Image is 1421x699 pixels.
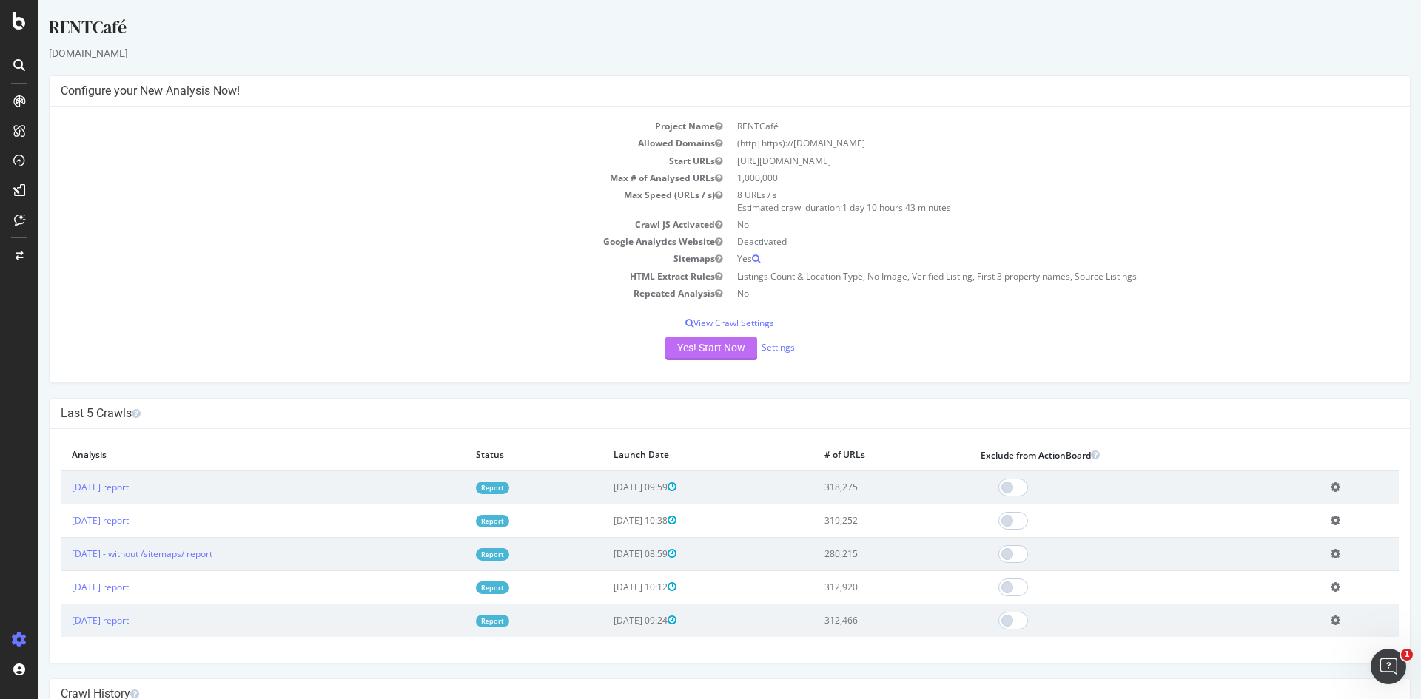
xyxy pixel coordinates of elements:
th: Launch Date [564,440,775,470]
td: 312,920 [775,570,931,604]
iframe: Intercom live chat [1371,649,1406,684]
a: Report [437,615,471,627]
a: Report [437,548,471,561]
a: [DATE] report [33,514,90,527]
button: Yes! Start Now [627,337,719,360]
a: Report [437,515,471,527]
td: HTML Extract Rules [22,268,691,285]
td: Crawl JS Activated [22,216,691,233]
td: Repeated Analysis [22,285,691,302]
td: Yes [691,250,1360,267]
span: [DATE] 10:38 [575,514,638,527]
p: View Crawl Settings [22,317,1360,329]
td: Sitemaps [22,250,691,267]
td: Listings Count & Location Type, No Image, Verified Listing, First 3 property names, Source Listings [691,268,1360,285]
td: 318,275 [775,470,931,504]
a: [DATE] report [33,481,90,493]
th: Analysis [22,440,426,470]
span: [DATE] 10:12 [575,581,638,593]
td: Max Speed (URLs / s) [22,186,691,216]
td: 312,466 [775,604,931,637]
a: Settings [723,341,756,354]
a: [DATE] report [33,614,90,627]
th: # of URLs [775,440,931,470]
a: [DATE] - without /sitemaps/ report [33,547,174,560]
td: Project Name [22,118,691,135]
a: Report [437,581,471,594]
td: (http|https)://[DOMAIN_NAME] [691,135,1360,152]
a: Report [437,482,471,494]
td: 8 URLs / s Estimated crawl duration: [691,186,1360,216]
td: Google Analytics Website [22,233,691,250]
div: RENTCafé [10,15,1372,46]
td: [URL][DOMAIN_NAME] [691,152,1360,169]
td: Deactivated [691,233,1360,250]
span: [DATE] 09:59 [575,481,638,493]
td: Allowed Domains [22,135,691,152]
h4: Configure your New Analysis Now! [22,84,1360,98]
a: [DATE] report [33,581,90,593]
span: 1 day 10 hours 43 minutes [804,201,913,214]
th: Exclude from ActionBoard [931,440,1282,470]
td: Start URLs [22,152,691,169]
th: Status [426,440,564,470]
div: [DOMAIN_NAME] [10,46,1372,61]
td: 319,252 [775,504,931,537]
td: No [691,285,1360,302]
span: [DATE] 09:24 [575,614,638,627]
h4: Last 5 Crawls [22,406,1360,421]
td: Max # of Analysed URLs [22,169,691,186]
span: 1 [1401,649,1413,661]
td: 280,215 [775,537,931,570]
span: [DATE] 08:59 [575,547,638,560]
td: RENTCafé [691,118,1360,135]
td: 1,000,000 [691,169,1360,186]
td: No [691,216,1360,233]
